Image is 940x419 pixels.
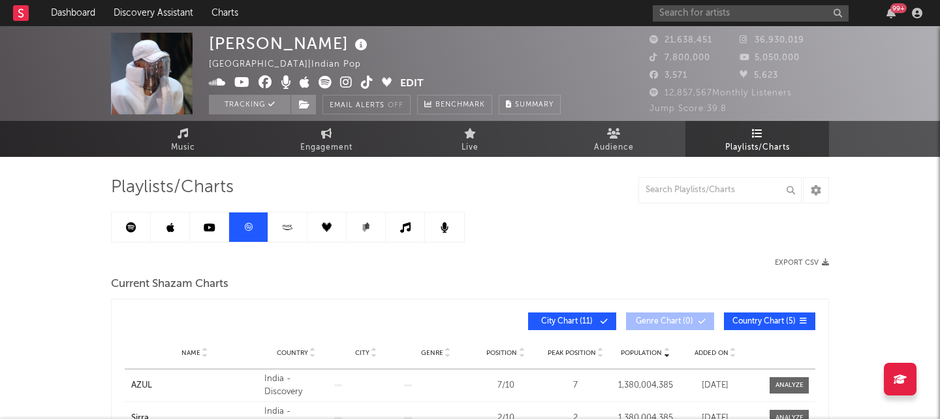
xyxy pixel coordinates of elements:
[886,8,896,18] button: 99+
[111,277,228,292] span: Current Shazam Charts
[421,349,443,357] span: Genre
[653,5,849,22] input: Search for artists
[890,3,907,13] div: 99 +
[111,121,255,157] a: Music
[683,379,747,392] div: [DATE]
[398,121,542,157] a: Live
[537,318,597,326] span: City Chart ( 11 )
[435,97,485,113] span: Benchmark
[499,95,561,114] button: Summary
[277,349,308,357] span: Country
[209,57,376,73] div: [GEOGRAPHIC_DATA] | Indian Pop
[740,54,800,62] span: 5,050,000
[388,102,403,109] em: Off
[486,349,517,357] span: Position
[621,349,662,357] span: Population
[111,180,234,195] span: Playlists/Charts
[650,89,792,97] span: 12,857,567 Monthly Listeners
[650,71,687,80] span: 3,571
[548,349,596,357] span: Peak Position
[732,318,796,326] span: Country Chart ( 5 )
[724,312,815,330] button: Country Chart(5)
[264,373,328,398] div: India - Discovery
[594,140,634,156] span: Audience
[300,140,352,156] span: Engagement
[544,379,607,392] div: 7
[542,121,685,157] a: Audience
[515,101,554,109] span: Summary
[775,259,829,267] button: Export CSV
[322,95,411,114] button: Email AlertsOff
[209,33,371,54] div: [PERSON_NAME]
[650,105,727,113] span: Jump Score: 39.8
[650,36,712,44] span: 21,638,451
[355,349,369,357] span: City
[614,379,677,392] div: 1,380,004,385
[634,318,695,326] span: Genre Chart ( 0 )
[400,76,424,92] button: Edit
[528,312,616,330] button: City Chart(11)
[474,379,537,392] div: 7 / 10
[740,71,778,80] span: 5,623
[695,349,728,357] span: Added On
[638,177,802,203] input: Search Playlists/Charts
[171,140,195,156] span: Music
[209,95,290,114] button: Tracking
[650,54,710,62] span: 7,800,000
[626,312,714,330] button: Genre Chart(0)
[685,121,829,157] a: Playlists/Charts
[255,121,398,157] a: Engagement
[181,349,200,357] span: Name
[417,95,492,114] a: Benchmark
[725,140,790,156] span: Playlists/Charts
[462,140,478,156] span: Live
[131,379,258,392] a: AZUL
[740,36,804,44] span: 36,930,019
